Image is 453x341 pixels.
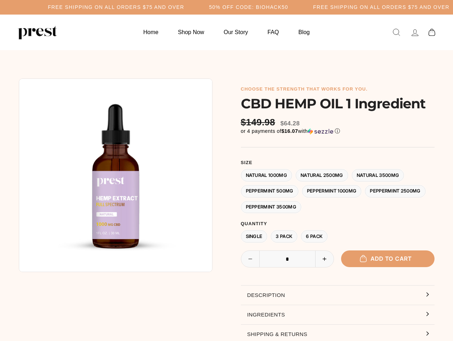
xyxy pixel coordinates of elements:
[209,4,288,10] h5: 50% OFF CODE: BIOHACK50
[308,128,333,135] img: Sezzle
[241,169,292,182] label: Natural 1000MG
[241,221,435,227] label: Quantity
[271,230,297,243] label: 3 Pack
[241,185,298,197] label: Peppermint 500MG
[281,128,298,134] span: $16.07
[18,25,57,39] img: PREST ORGANICS
[365,185,426,197] label: Peppermint 2500MG
[241,128,435,135] div: or 4 payments of with
[290,25,319,39] a: Blog
[241,230,268,243] label: Single
[315,251,334,267] button: Increase item quantity by one
[241,251,260,267] button: Reduce item quantity by one
[241,128,435,135] div: or 4 payments of$16.07withSezzle Click to learn more about Sezzle
[280,120,300,127] span: $64.28
[134,25,167,39] a: Home
[341,250,435,267] button: Add to cart
[19,79,212,272] img: CBD HEMP OIL 1 Ingredient
[215,25,257,39] a: Our Story
[301,230,328,243] label: 6 Pack
[169,25,213,39] a: Shop Now
[134,25,318,39] ul: Primary
[241,201,302,213] label: Peppermint 3500MG
[241,286,435,305] button: Description
[241,160,435,166] label: Size
[241,251,334,268] input: quantity
[241,96,435,112] h1: CBD HEMP OIL 1 Ingredient
[241,117,277,128] span: $149.98
[363,255,412,262] span: Add to cart
[302,185,362,197] label: Peppermint 1000MG
[241,86,435,92] h6: choose the strength that works for you.
[352,169,404,182] label: Natural 3500MG
[259,25,288,39] a: FAQ
[296,169,348,182] label: Natural 2500MG
[313,4,449,10] h5: Free Shipping on all orders $75 and over
[241,305,435,324] button: Ingredients
[48,4,184,10] h5: Free Shipping on all orders $75 and over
